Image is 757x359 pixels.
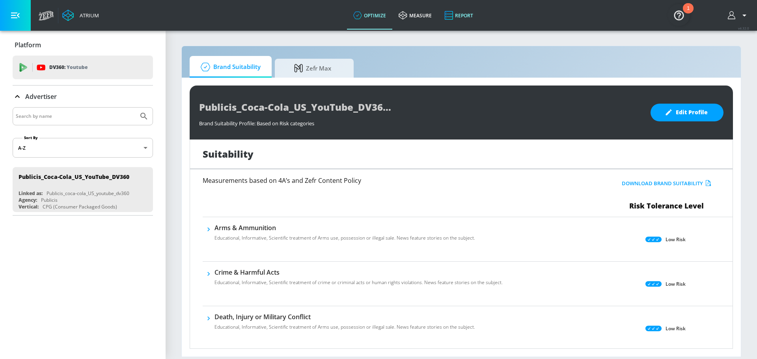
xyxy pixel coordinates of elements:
div: Advertiser [13,107,153,215]
span: Zefr Max [283,59,343,78]
p: Educational, Informative, Scientific treatment of Arms use, possession or illegal sale. News feat... [214,234,475,242]
h6: Crime & Harmful Acts [214,268,503,277]
h1: Suitability [203,147,254,160]
span: Brand Suitability [198,58,261,76]
input: Search by name [16,111,135,121]
div: DV360: Youtube [13,56,153,79]
div: Brand Suitability Profile: Based on Risk categories [199,116,643,127]
a: optimize [347,1,392,30]
span: Risk Tolerance Level [629,201,704,210]
div: Death, Injury or Military ConflictEducational, Informative, Scientific treatment of Arms use, pos... [214,312,475,335]
button: Open Resource Center, 1 new notification [668,4,690,26]
a: Report [438,1,479,30]
div: Agency: [19,197,37,203]
div: Publicis_Coca-Cola_US_YouTube_DV360 [19,173,129,180]
a: measure [392,1,438,30]
div: CPG (Consumer Packaged Goods) [43,203,117,210]
div: Publicis [41,197,58,203]
p: Advertiser [25,92,57,101]
p: Low Risk [666,235,686,244]
h6: Measurements based on 4A’s and Zefr Content Policy [203,177,556,184]
button: Edit Profile [651,104,723,121]
div: Crime & Harmful ActsEducational, Informative, Scientific treatment of crime or criminal acts or h... [214,268,503,291]
span: Edit Profile [666,108,708,117]
div: Vertical: [19,203,39,210]
div: Publicis_coca-cola_US_youtube_dv360 [47,190,129,197]
div: Publicis_Coca-Cola_US_YouTube_DV360Linked as:Publicis_coca-cola_US_youtube_dv360Agency:PublicisVe... [13,167,153,212]
div: Advertiser [13,86,153,108]
div: A-Z [13,138,153,158]
h6: Arms & Ammunition [214,223,475,232]
div: Atrium [76,12,99,19]
div: Platform [13,34,153,56]
p: Platform [15,41,41,49]
p: Educational, Informative, Scientific treatment of crime or criminal acts or human rights violatio... [214,279,503,286]
h6: Death, Injury or Military Conflict [214,312,475,321]
a: Atrium [62,9,99,21]
div: Arms & AmmunitionEducational, Informative, Scientific treatment of Arms use, possession or illega... [214,223,475,246]
div: Linked as: [19,190,43,197]
div: 1 [687,8,690,19]
p: Youtube [67,63,88,71]
p: Low Risk [666,280,686,288]
p: Low Risk [666,324,686,333]
p: DV360: [49,63,88,72]
nav: list of Advertiser [13,164,153,215]
label: Sort By [22,135,39,140]
button: Download Brand Suitability [620,177,713,190]
p: Educational, Informative, Scientific treatment of Arms use, possession or illegal sale. News feat... [214,324,475,331]
span: v 4.32.0 [738,26,749,30]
